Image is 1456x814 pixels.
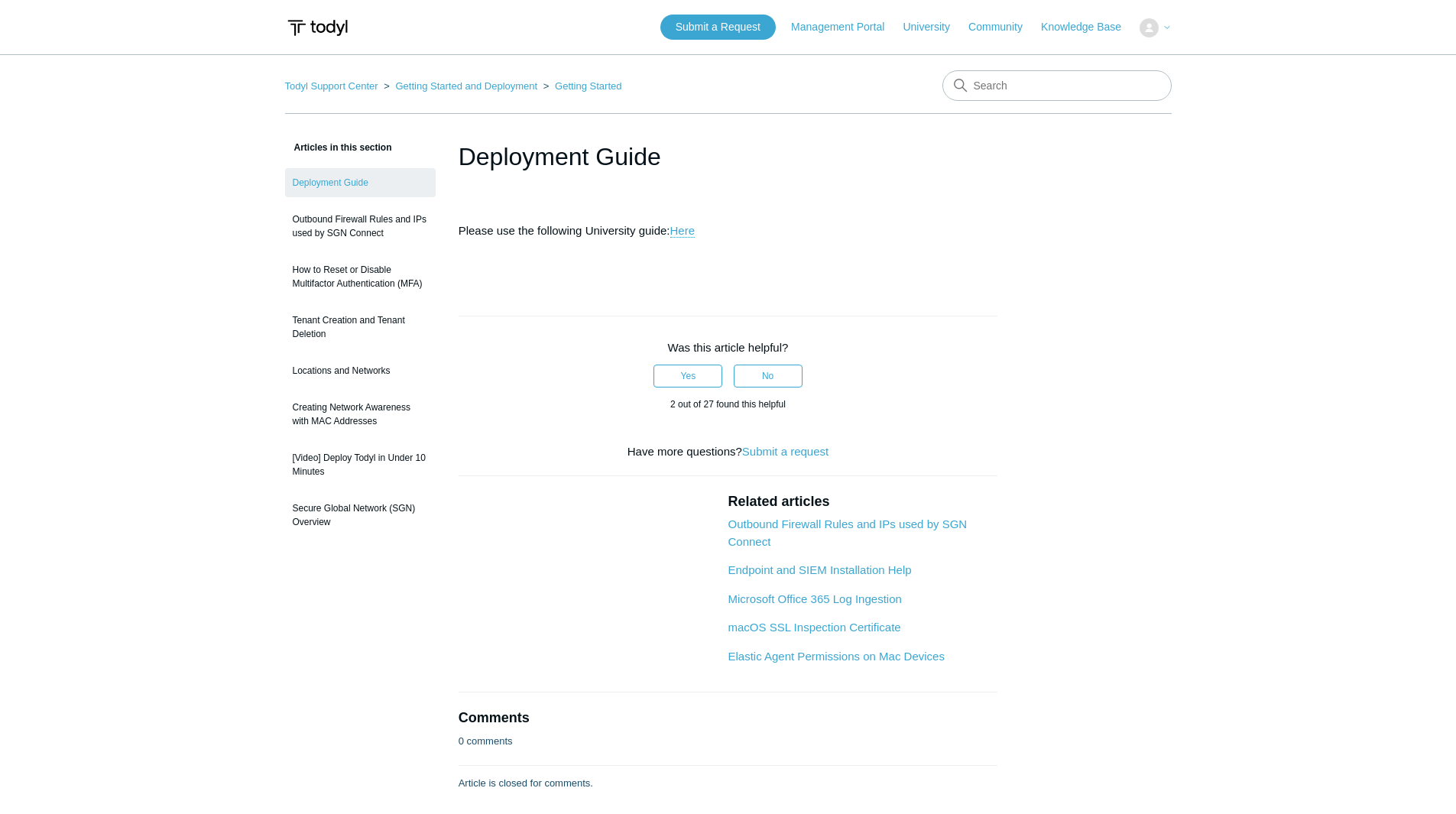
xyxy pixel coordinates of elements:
[968,19,1038,35] a: Community
[285,393,436,436] a: Creating Network Awareness with MAC Addresses
[285,443,436,486] a: [Video] Deploy Todyl in Under 10 Minutes
[728,592,901,605] a: Microsoft Office 365 Log Ingestion
[285,142,392,153] span: Articles in this section
[285,168,436,197] a: Deployment Guide
[668,341,789,354] span: Was this article helpful?
[728,517,967,548] a: Outbound Firewall Rules and IPs used by SGN Connect
[791,19,900,35] a: Management Portal
[903,19,965,35] a: University
[459,443,998,461] div: Have more questions?
[285,80,378,92] a: Todyl Support Center
[1041,19,1137,35] a: Knowledge Base
[555,80,621,92] a: Getting Started
[670,224,696,238] a: Here
[734,365,803,388] button: This article was not helpful
[653,365,722,388] button: This article was helpful
[540,80,622,92] li: Getting Started
[459,222,998,240] p: Please use the following University guide:
[459,734,513,749] p: 0 comments
[942,70,1172,101] input: Search
[670,399,786,410] span: 2 out of 27 found this helpful
[285,80,381,92] li: Todyl Support Center
[660,15,776,40] a: Submit a Request
[728,621,900,634] a: macOS SSL Inspection Certificate
[742,445,829,458] a: Submit a request
[285,494,436,537] a: Secure Global Network (SGN) Overview
[395,80,537,92] a: Getting Started and Deployment
[459,776,593,791] p: Article is closed for comments.
[459,708,998,728] h2: Comments
[728,491,997,512] h2: Related articles
[285,205,436,248] a: Outbound Firewall Rules and IPs used by SGN Connect
[285,306,436,349] a: Tenant Creation and Tenant Deletion
[285,14,350,42] img: Todyl Support Center Help Center home page
[728,650,944,663] a: Elastic Agent Permissions on Mac Devices
[381,80,540,92] li: Getting Started and Deployment
[285,255,436,298] a: How to Reset or Disable Multifactor Authentication (MFA)
[285,356,436,385] a: Locations and Networks
[728,563,911,576] a: Endpoint and SIEM Installation Help
[459,138,998,175] h1: Deployment Guide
